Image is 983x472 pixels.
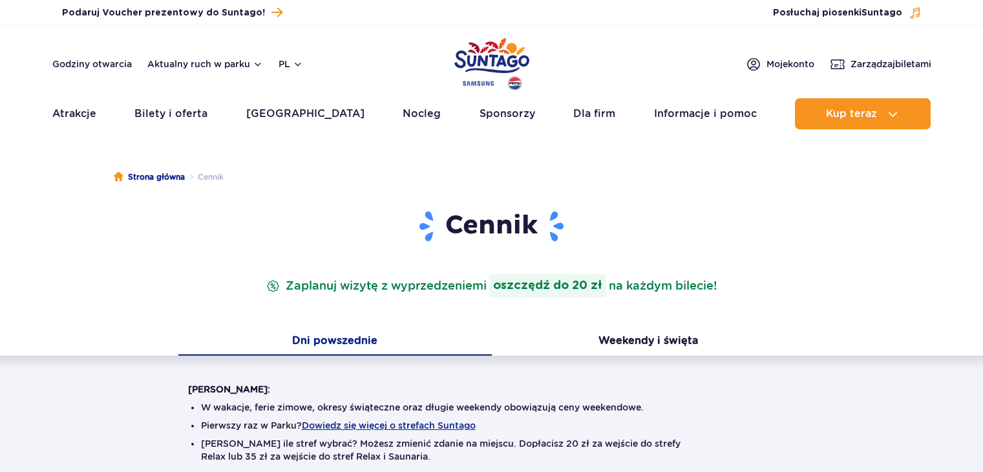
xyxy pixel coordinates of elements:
[201,419,783,432] li: Pierwszy raz w Parku?
[201,401,783,414] li: W wakacje, ferie zimowe, okresy świąteczne oraz długie weekendy obowiązują ceny weekendowe.
[302,420,476,431] button: Dowiedz się więcej o strefach Suntago
[246,98,365,129] a: [GEOGRAPHIC_DATA]
[492,328,805,356] button: Weekendy i święta
[264,274,719,297] p: Zaplanuj wizytę z wyprzedzeniem na każdym bilecie!
[480,98,535,129] a: Sponsorzy
[826,108,877,120] span: Kup teraz
[147,59,263,69] button: Aktualny ruch w parku
[489,274,606,297] strong: oszczędź do 20 zł
[188,384,270,394] strong: [PERSON_NAME]:
[573,98,615,129] a: Dla firm
[773,6,902,19] span: Posłuchaj piosenki
[830,56,931,72] a: Zarządzajbiletami
[773,6,922,19] button: Posłuchaj piosenkiSuntago
[795,98,931,129] button: Kup teraz
[52,58,132,70] a: Godziny otwarcia
[454,32,529,92] a: Park of Poland
[188,209,796,243] h1: Cennik
[52,98,96,129] a: Atrakcje
[654,98,757,129] a: Informacje i pomoc
[766,58,814,70] span: Moje konto
[201,437,783,463] li: [PERSON_NAME] ile stref wybrać? Możesz zmienić zdanie na miejscu. Dopłacisz 20 zł za wejście do s...
[861,8,902,17] span: Suntago
[279,58,303,70] button: pl
[114,171,185,184] a: Strona główna
[178,328,492,356] button: Dni powszednie
[403,98,441,129] a: Nocleg
[62,6,265,19] span: Podaruj Voucher prezentowy do Suntago!
[134,98,207,129] a: Bilety i oferta
[851,58,931,70] span: Zarządzaj biletami
[62,4,282,21] a: Podaruj Voucher prezentowy do Suntago!
[185,171,224,184] li: Cennik
[746,56,814,72] a: Mojekonto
